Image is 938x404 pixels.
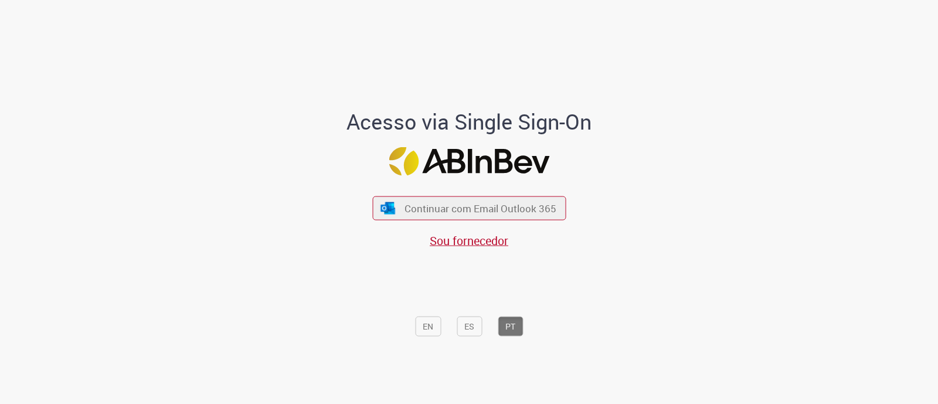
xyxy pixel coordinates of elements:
a: Sou fornecedor [430,233,508,249]
button: EN [415,316,441,336]
button: PT [498,316,523,336]
span: Continuar com Email Outlook 365 [405,202,556,215]
button: ES [457,316,482,336]
button: ícone Azure/Microsoft 360 Continuar com Email Outlook 365 [372,196,566,220]
img: Logo ABInBev [389,147,549,176]
h1: Acesso via Single Sign-On [307,110,632,133]
img: ícone Azure/Microsoft 360 [380,202,396,214]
